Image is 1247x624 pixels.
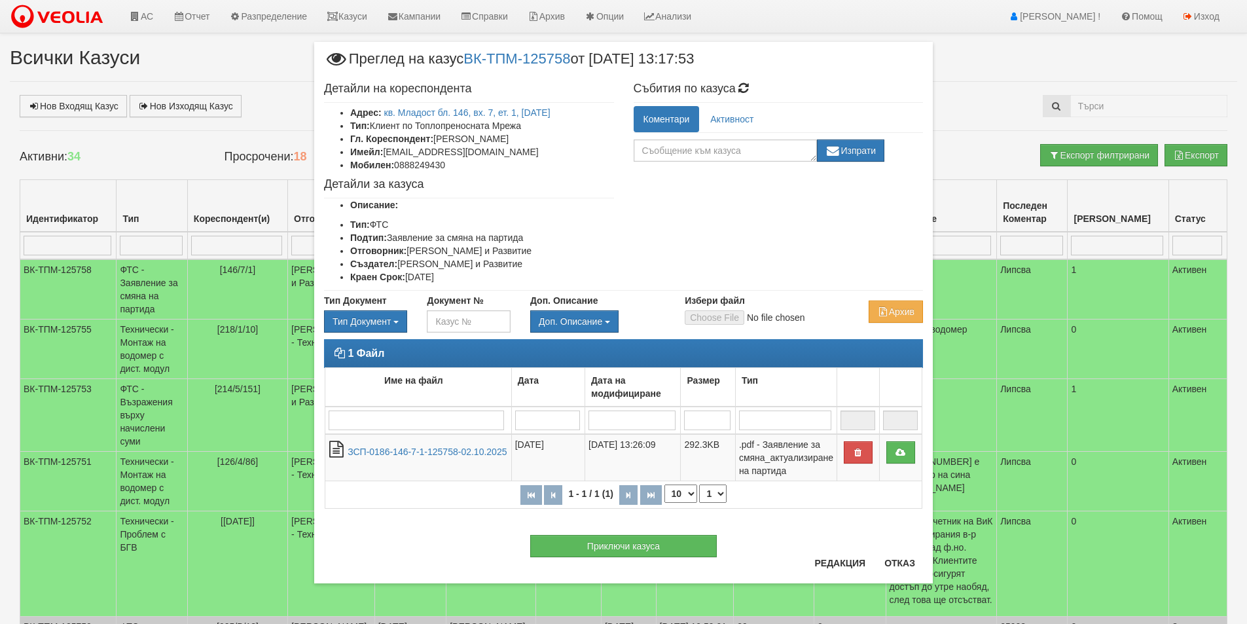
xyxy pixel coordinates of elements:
td: [DATE] [511,434,585,481]
a: ВК-ТПМ-125758 [463,50,570,67]
b: Краен Срок: [350,272,405,282]
b: Подтип: [350,232,387,243]
h4: Детайли за казуса [324,178,614,191]
button: Изпрати [817,139,885,162]
li: Заявление за смяна на партида [350,231,614,244]
li: [PERSON_NAME] [350,132,614,145]
td: : No sort applied, activate to apply an ascending sort [837,368,879,407]
td: Дата на модифициране: No sort applied, activate to apply an ascending sort [585,368,681,407]
span: Преглед на казус от [DATE] 13:17:53 [324,52,694,76]
li: [DATE] [350,270,614,284]
b: Имейл: [350,147,383,157]
b: Тип: [350,120,370,131]
strong: 1 Файл [348,348,384,359]
a: кв. Младост бл. 146, вх. 7, ет. 1, [DATE] [384,107,551,118]
label: Избери файл [685,294,745,307]
b: Дата [518,375,539,386]
li: Клиент по Топлопреносната Мрежа [350,119,614,132]
button: Редакция [806,553,873,574]
td: Тип: No sort applied, activate to apply an ascending sort [735,368,837,407]
td: [DATE] 13:26:09 [585,434,681,481]
a: ЗСП-0186-146-7-1-125758-02.10.2025 [348,447,507,457]
li: [EMAIL_ADDRESS][DOMAIN_NAME] [350,145,614,158]
button: Първа страница [520,485,542,505]
label: Документ № [427,294,483,307]
b: Мобилен: [350,160,394,170]
b: Тип [742,375,758,386]
div: Двоен клик, за изчистване на избраната стойност. [324,310,407,333]
span: Доп. Описание [539,316,602,327]
li: ФТС [350,218,614,231]
input: Казус № [427,310,510,333]
button: Предишна страница [544,485,562,505]
button: Отказ [877,553,923,574]
td: Дата: No sort applied, activate to apply an ascending sort [511,368,585,407]
a: Коментари [634,106,700,132]
button: Доп. Описание [530,310,619,333]
b: Дата на модифициране [591,375,661,399]
td: .pdf - Заявление за смяна_актуализиране на партида [735,434,837,481]
b: Отговорник: [350,246,407,256]
td: Размер: No sort applied, activate to apply an ascending sort [681,368,735,407]
td: : No sort applied, activate to apply an ascending sort [879,368,922,407]
label: Тип Документ [324,294,387,307]
b: Размер [687,375,719,386]
h4: Детайли на кореспондента [324,83,614,96]
select: Страница номер [699,485,727,503]
b: Описание: [350,200,398,210]
h4: Събития по казуса [634,83,924,96]
tr: ЗСП-0186-146-7-1-125758-02.10.2025.pdf - Заявление за смяна_актуализиране на партида [325,434,922,481]
b: Създател: [350,259,397,269]
span: Тип Документ [333,316,391,327]
li: [PERSON_NAME] и Развитие [350,244,614,257]
button: Тип Документ [324,310,407,333]
select: Брой редове на страница [664,485,697,503]
label: Доп. Описание [530,294,598,307]
button: Последна страница [640,485,662,505]
li: [PERSON_NAME] и Развитие [350,257,614,270]
a: Активност [700,106,763,132]
b: Гл. Кореспондент: [350,134,433,144]
button: Следваща страница [619,485,638,505]
td: Име на файл: No sort applied, activate to apply an ascending sort [325,368,512,407]
div: Двоен клик, за изчистване на избраната стойност. [530,310,665,333]
button: Архив [869,301,923,323]
button: Приключи казуса [530,535,717,557]
li: 0888249430 [350,158,614,172]
b: Тип: [350,219,370,230]
b: Адрес: [350,107,382,118]
td: 292.3KB [681,434,735,481]
b: Име на файл [384,375,443,386]
span: 1 - 1 / 1 (1) [565,488,616,499]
